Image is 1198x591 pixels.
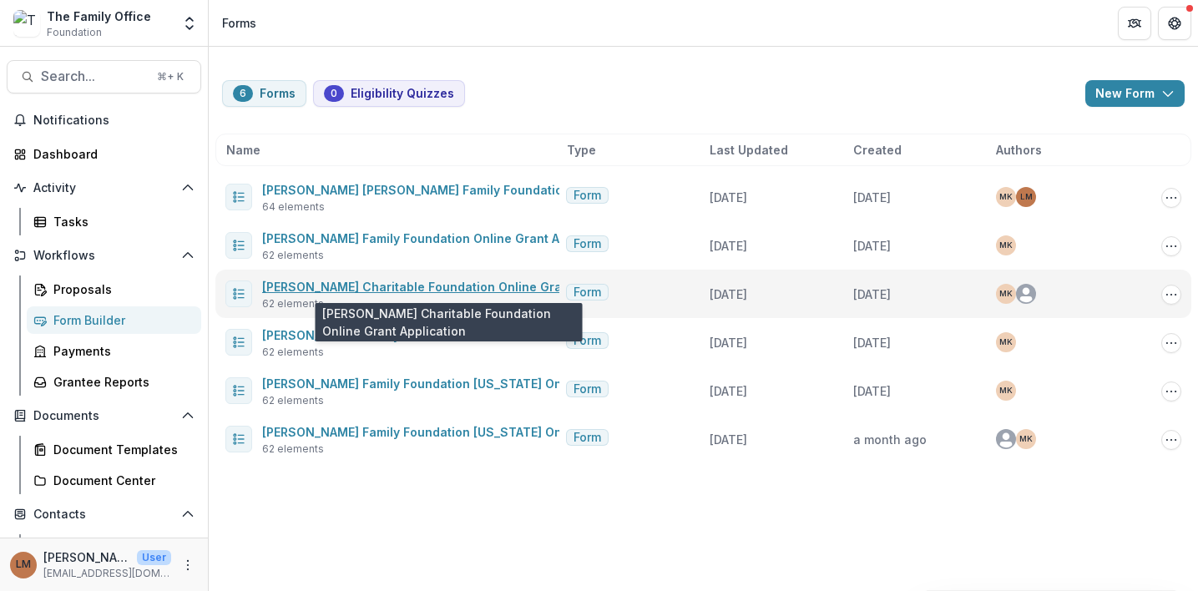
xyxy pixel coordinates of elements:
span: [DATE] [710,287,747,301]
a: [PERSON_NAME] Charitable Foundation Online Grant Application [262,280,644,294]
button: Partners [1118,7,1151,40]
div: Document Templates [53,441,188,458]
button: Options [1161,381,1181,402]
span: 64 elements [262,200,325,215]
p: [PERSON_NAME] [43,548,130,566]
span: Authors [996,141,1042,159]
button: Options [1161,285,1181,305]
span: Name [226,141,260,159]
button: More [178,555,198,575]
button: Options [1161,430,1181,450]
div: Form Builder [53,311,188,329]
a: Payments [27,337,201,365]
img: The Family Office [13,10,40,37]
a: Grantees [27,534,201,562]
button: Open Contacts [7,501,201,528]
div: Maya Kuppermann [999,193,1013,201]
span: [DATE] [710,336,747,350]
button: Eligibility Quizzes [313,80,465,107]
span: Documents [33,409,174,423]
span: Activity [33,181,174,195]
span: Form [574,431,601,445]
div: Document Center [53,472,188,489]
span: Form [574,189,601,203]
span: [DATE] [710,432,747,447]
svg: avatar [996,429,1016,449]
div: The Family Office [47,8,151,25]
button: Options [1161,333,1181,353]
span: Foundation [47,25,102,40]
div: Lizzy Martin [1020,193,1033,201]
button: New Form [1085,80,1185,107]
button: Get Help [1158,7,1191,40]
p: User [137,550,171,565]
div: Payments [53,342,188,360]
button: Options [1161,236,1181,256]
span: [DATE] [853,384,891,398]
div: Dashboard [33,145,188,163]
button: Notifications [7,107,201,134]
div: Proposals [53,280,188,298]
a: [PERSON_NAME] Family Foundation [US_STATE] Online Grant Application [262,425,690,439]
a: Tasks [27,208,201,235]
span: Form [574,334,601,348]
button: Forms [222,80,306,107]
div: Forms [222,14,256,32]
span: [DATE] [853,190,891,205]
a: Grantee Reports [27,368,201,396]
button: Open entity switcher [178,7,201,40]
div: Maya Kuppermann [999,338,1013,346]
span: [DATE] [853,239,891,253]
span: [DATE] [853,336,891,350]
span: [DATE] [710,190,747,205]
a: [PERSON_NAME] Family Foundation [US_STATE] Online Grant Application [262,376,690,391]
span: 62 elements [262,345,324,360]
a: Form Builder [27,306,201,334]
span: [DATE] [710,384,747,398]
div: Maya Kuppermann [999,241,1013,250]
span: 6 [240,88,246,99]
a: [PERSON_NAME] Family Foundation [US_STATE] Online Grant Application [262,328,690,342]
a: Document Center [27,467,201,494]
span: Form [574,285,601,300]
div: ⌘ + K [154,68,187,86]
span: 0 [331,88,337,99]
span: Workflows [33,249,174,263]
button: Open Documents [7,402,201,429]
span: a month ago [853,432,927,447]
span: Notifications [33,114,195,128]
nav: breadcrumb [215,11,263,35]
div: Grantee Reports [53,373,188,391]
p: [EMAIL_ADDRESS][DOMAIN_NAME] [43,566,171,581]
a: Proposals [27,275,201,303]
span: 62 elements [262,296,324,311]
button: Open Activity [7,174,201,201]
span: Contacts [33,508,174,522]
span: 62 elements [262,442,324,457]
div: Maya Kuppermann [999,386,1013,395]
button: Search... [7,60,201,93]
a: [PERSON_NAME] [PERSON_NAME] Family Foundation Online Grant Application [262,183,719,197]
span: Created [853,141,902,159]
span: Search... [41,68,147,84]
span: Form [574,382,601,397]
span: 62 elements [262,393,324,408]
div: Maya Kuppermann [1019,435,1033,443]
a: [PERSON_NAME] Family Foundation Online Grant Application [262,231,619,245]
button: Options [1161,188,1181,208]
span: [DATE] [710,239,747,253]
div: Tasks [53,213,188,230]
div: Maya Kuppermann [999,290,1013,298]
span: 62 elements [262,248,324,263]
button: Open Workflows [7,242,201,269]
span: Type [567,141,596,159]
span: [DATE] [853,287,891,301]
svg: avatar [1016,284,1036,304]
div: Lizzy Martin [16,559,31,570]
span: Form [574,237,601,251]
a: Document Templates [27,436,201,463]
span: Last Updated [710,141,788,159]
a: Dashboard [7,140,201,168]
